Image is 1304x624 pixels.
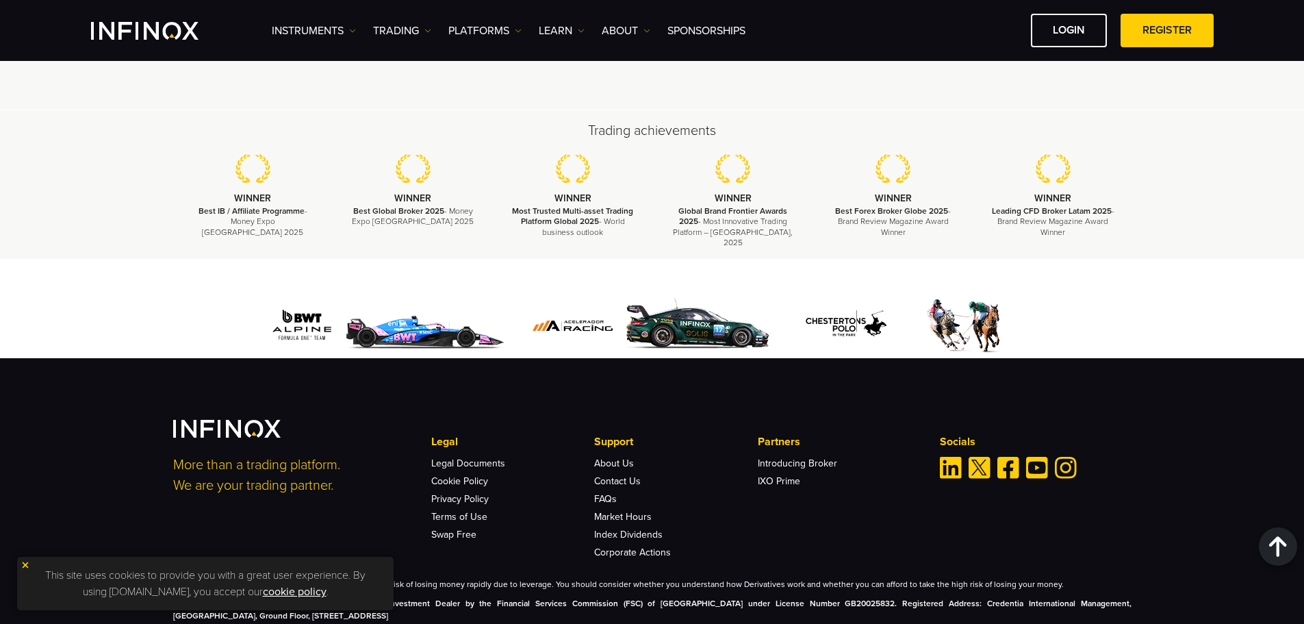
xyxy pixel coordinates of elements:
[1026,457,1048,479] a: Youtube
[263,585,327,599] a: cookie policy
[431,529,476,540] a: Swap Free
[234,192,271,204] strong: WINNER
[1034,192,1071,204] strong: WINNER
[1031,14,1107,47] a: LOGIN
[990,206,1116,238] p: - Brand Review Magazine Award Winner
[431,434,594,450] p: Legal
[1055,457,1077,479] a: Instagram
[992,206,1112,216] strong: Leading CFD Broker Latam 2025
[512,206,633,226] strong: Most Trusted Multi-asset Trading Platform Global 2025
[394,192,431,204] strong: WINNER
[448,23,522,39] a: PLATFORMS
[272,23,356,39] a: Instruments
[940,434,1132,450] p: Socials
[969,457,990,479] a: Twitter
[602,23,650,39] a: ABOUT
[173,455,413,496] p: More than a trading platform. We are your trading partner.
[431,511,487,523] a: Terms of Use
[678,206,787,226] strong: Global Brand Frontier Awards 2025
[173,599,1132,621] strong: INFINOX Limited is authorised and regulated as an Investment Dealer by the Financial Services Com...
[190,206,316,238] p: - Money Expo [GEOGRAPHIC_DATA] 2025
[594,493,617,505] a: FAQs
[199,206,305,216] strong: Best IB / Affiliate Programme
[875,192,912,204] strong: WINNER
[594,434,757,450] p: Support
[350,206,476,227] p: - Money Expo [GEOGRAPHIC_DATA] 2025
[173,121,1132,140] h2: Trading achievements
[353,206,444,216] strong: Best Global Broker 2025
[373,23,431,39] a: TRADING
[431,493,489,505] a: Privacy Policy
[21,560,30,570] img: yellow close icon
[594,458,634,469] a: About Us
[758,475,800,487] a: IXO Prime
[431,458,505,469] a: Legal Documents
[667,23,745,39] a: SPONSORSHIPS
[835,206,948,216] strong: Best Forex Broker Globe 2025
[940,457,962,479] a: Linkedin
[1121,14,1214,47] a: REGISTER
[594,529,663,540] a: Index Dividends
[715,192,752,204] strong: WINNER
[173,578,1132,590] p: Derivatives are complex instruments and come with a high risk of losing money rapidly due to leve...
[24,564,387,603] p: This site uses cookies to provide you with a great user experience. By using [DOMAIN_NAME], you a...
[594,475,641,487] a: Contact Us
[997,457,1019,479] a: Facebook
[594,511,652,523] a: Market Hours
[758,458,837,469] a: Introducing Broker
[510,206,636,238] p: - World business outlook
[431,475,488,487] a: Cookie Policy
[670,206,796,248] p: - Most Innovative Trading Platform – [GEOGRAPHIC_DATA], 2025
[830,206,956,238] p: - Brand Review Magazine Award Winner
[554,192,591,204] strong: WINNER
[594,547,671,558] a: Corporate Actions
[539,23,585,39] a: Learn
[758,434,921,450] p: Partners
[91,22,231,40] a: INFINOX Logo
